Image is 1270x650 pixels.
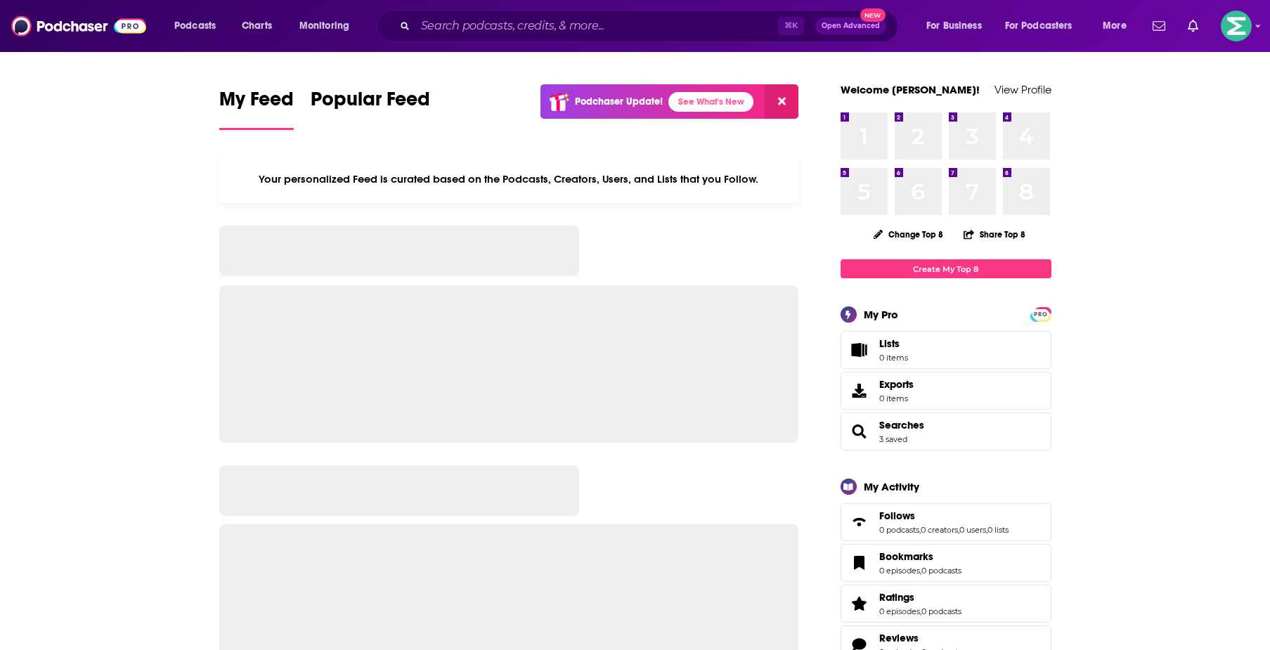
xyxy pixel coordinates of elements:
[879,591,914,604] span: Ratings
[1093,15,1144,37] button: open menu
[299,16,349,36] span: Monitoring
[879,378,914,391] span: Exports
[879,509,1009,522] a: Follows
[1032,308,1049,319] a: PRO
[174,16,216,36] span: Podcasts
[879,337,908,350] span: Lists
[879,509,915,522] span: Follows
[845,553,874,573] a: Bookmarks
[920,606,921,616] span: ,
[879,566,920,576] a: 0 episodes
[879,434,907,444] a: 3 saved
[845,512,874,532] a: Follows
[879,550,961,563] a: Bookmarks
[921,606,961,616] a: 0 podcasts
[845,422,874,441] a: Searches
[879,525,919,535] a: 0 podcasts
[864,308,898,321] div: My Pro
[1182,14,1204,38] a: Show notifications dropdown
[841,544,1051,582] span: Bookmarks
[996,15,1093,37] button: open menu
[390,10,912,42] div: Search podcasts, credits, & more...
[879,632,961,644] a: Reviews
[920,566,921,576] span: ,
[879,632,919,644] span: Reviews
[11,13,146,39] img: Podchaser - Follow, Share and Rate Podcasts
[778,17,804,35] span: ⌘ K
[1221,11,1252,41] button: Show profile menu
[865,226,952,243] button: Change Top 8
[841,412,1051,450] span: Searches
[1032,309,1049,320] span: PRO
[841,372,1051,410] a: Exports
[242,16,272,36] span: Charts
[879,591,961,604] a: Ratings
[994,83,1051,96] a: View Profile
[916,15,999,37] button: open menu
[668,92,753,112] a: See What's New
[822,22,880,30] span: Open Advanced
[233,15,280,37] a: Charts
[311,87,430,119] span: Popular Feed
[845,340,874,360] span: Lists
[164,15,234,37] button: open menu
[290,15,368,37] button: open menu
[987,525,1009,535] a: 0 lists
[879,419,924,431] a: Searches
[879,606,920,616] a: 0 episodes
[919,525,921,535] span: ,
[921,525,958,535] a: 0 creators
[860,8,886,22] span: New
[986,525,987,535] span: ,
[841,259,1051,278] a: Create My Top 8
[879,353,908,363] span: 0 items
[879,337,900,350] span: Lists
[219,155,799,203] div: Your personalized Feed is curated based on the Podcasts, Creators, Users, and Lists that you Follow.
[1147,14,1171,38] a: Show notifications dropdown
[311,87,430,130] a: Popular Feed
[841,503,1051,541] span: Follows
[1221,11,1252,41] span: Logged in as LKassela
[415,15,778,37] input: Search podcasts, credits, & more...
[926,16,982,36] span: For Business
[219,87,294,130] a: My Feed
[575,96,663,108] p: Podchaser Update!
[845,594,874,613] a: Ratings
[841,83,980,96] a: Welcome [PERSON_NAME]!
[879,550,933,563] span: Bookmarks
[815,18,886,34] button: Open AdvancedNew
[1221,11,1252,41] img: User Profile
[958,525,959,535] span: ,
[959,525,986,535] a: 0 users
[921,566,961,576] a: 0 podcasts
[864,480,919,493] div: My Activity
[879,394,914,403] span: 0 items
[1005,16,1073,36] span: For Podcasters
[219,87,294,119] span: My Feed
[963,221,1026,248] button: Share Top 8
[841,585,1051,623] span: Ratings
[1103,16,1127,36] span: More
[845,381,874,401] span: Exports
[841,331,1051,369] a: Lists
